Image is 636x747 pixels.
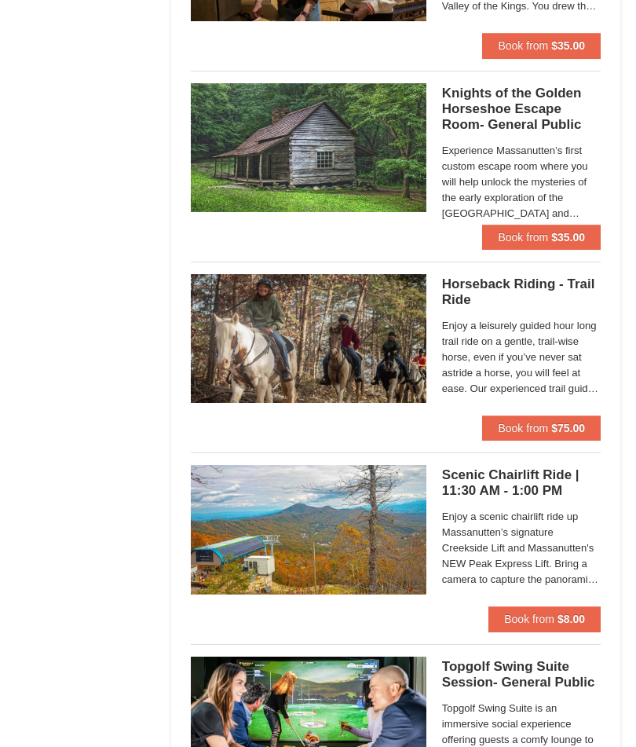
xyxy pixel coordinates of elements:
[482,225,601,251] button: Book from $35.00
[442,319,601,397] span: Enjoy a leisurely guided hour long trail ride on a gentle, trail-wise horse, even if you’ve never...
[551,423,585,435] strong: $75.00
[488,607,601,632] button: Book from $8.00
[442,468,601,500] h5: Scenic Chairlift Ride | 11:30 AM - 1:00 PM
[442,277,601,309] h5: Horseback Riding - Trail Ride
[498,423,548,435] span: Book from
[191,466,426,595] img: 24896431-13-a88f1aaf.jpg
[551,232,585,244] strong: $35.00
[442,510,601,588] span: Enjoy a scenic chairlift ride up Massanutten’s signature Creekside Lift and Massanutten's NEW Pea...
[442,144,601,222] span: Experience Massanutten’s first custom escape room where you will help unlock the mysteries of the...
[482,416,601,441] button: Book from $75.00
[551,40,585,53] strong: $35.00
[191,275,426,404] img: 21584748-79-4e8ac5ed.jpg
[504,613,554,626] span: Book from
[191,84,426,213] img: 6619913-491-e8ed24e0.jpg
[498,40,548,53] span: Book from
[498,232,548,244] span: Book from
[482,34,601,59] button: Book from $35.00
[442,86,601,134] h5: Knights of the Golden Horseshoe Escape Room- General Public
[442,660,601,691] h5: Topgolf Swing Suite Session- General Public
[557,613,585,626] strong: $8.00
